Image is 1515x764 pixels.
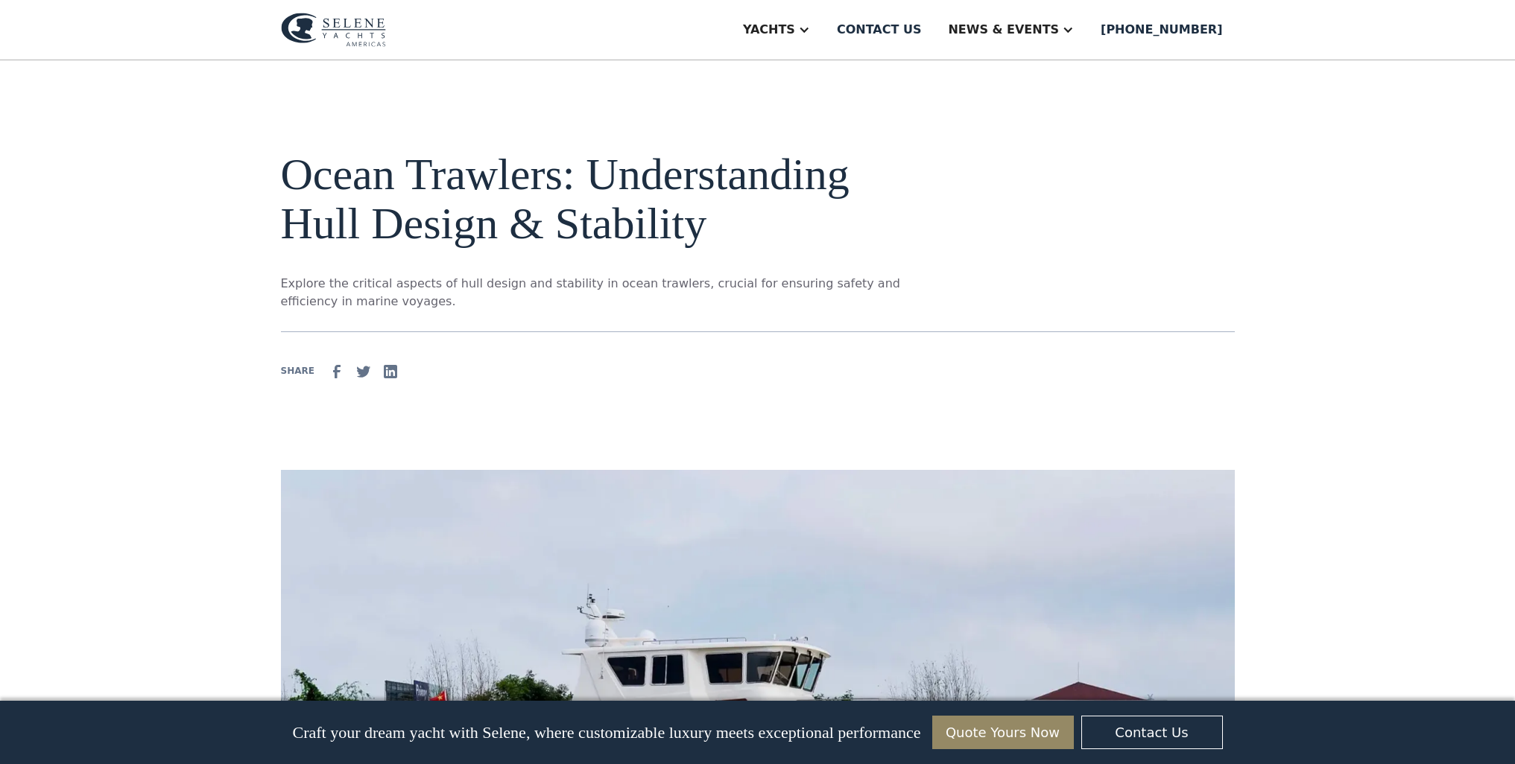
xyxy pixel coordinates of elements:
[281,364,314,378] div: SHARE
[328,363,346,381] img: facebook
[837,21,922,39] div: Contact us
[932,716,1074,749] a: Quote Yours Now
[281,13,386,47] img: logo
[1101,21,1222,39] div: [PHONE_NUMBER]
[292,723,920,742] p: Craft your dream yacht with Selene, where customizable luxury meets exceptional performance
[281,150,901,248] h1: Ocean Trawlers: Understanding Hull Design & Stability
[1081,716,1223,749] a: Contact Us
[948,21,1059,39] div: News & EVENTS
[382,363,399,381] img: Linkedin
[281,275,901,311] p: Explore the critical aspects of hull design and stability in ocean trawlers, crucial for ensuring...
[355,363,373,381] img: Twitter
[743,21,795,39] div: Yachts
